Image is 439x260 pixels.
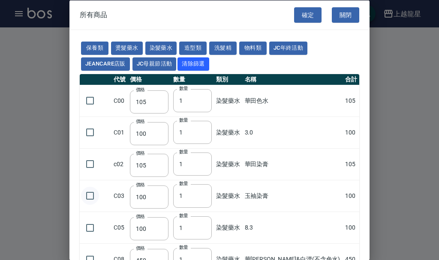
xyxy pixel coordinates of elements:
[177,57,209,70] button: 清除篩選
[111,117,128,148] td: C01
[214,85,242,117] td: 染髮藥水
[214,117,242,148] td: 染髮藥水
[128,74,171,85] th: 價格
[179,42,207,55] button: 造型類
[269,42,307,55] button: JC年終活動
[136,213,145,220] label: 價格
[243,180,343,212] td: 玉袖染膏
[243,117,343,148] td: 3.0
[111,85,128,117] td: C00
[145,42,177,55] button: 染髮藥水
[343,74,359,85] th: 合計
[132,57,177,70] button: JC母親節活動
[243,85,343,117] td: 華田色水
[179,244,188,250] label: 數量
[343,85,359,117] td: 105
[214,212,242,243] td: 染髮藥水
[214,180,242,212] td: 染髮藥水
[343,148,359,180] td: 105
[209,42,237,55] button: 洗髮精
[179,117,188,123] label: 數量
[111,148,128,180] td: c02
[343,180,359,212] td: 100
[332,7,359,23] button: 關閉
[111,180,128,212] td: C03
[343,212,359,243] td: 100
[81,42,108,55] button: 保養類
[179,180,188,187] label: 數量
[111,212,128,243] td: C05
[136,149,145,156] label: 價格
[214,74,242,85] th: 類別
[294,7,322,23] button: 確定
[136,118,145,124] label: 價格
[80,10,107,19] span: 所有商品
[179,85,188,92] label: 數量
[214,148,242,180] td: 染髮藥水
[171,74,214,85] th: 數量
[111,74,128,85] th: 代號
[243,148,343,180] td: 華田染膏
[243,212,343,243] td: 8.3
[179,149,188,155] label: 數量
[111,42,143,55] button: 燙髮藥水
[136,245,145,251] label: 價格
[179,212,188,218] label: 數量
[343,117,359,148] td: 100
[81,57,130,70] button: JeanCare店販
[243,74,343,85] th: 名稱
[239,42,267,55] button: 物料類
[136,86,145,93] label: 價格
[136,181,145,188] label: 價格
